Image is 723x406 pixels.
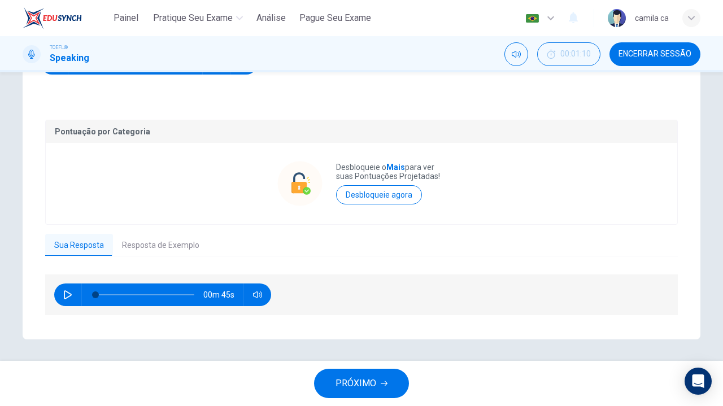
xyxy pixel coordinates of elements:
button: Pague Seu Exame [295,8,376,28]
span: Encerrar Sessão [619,50,691,59]
img: EduSynch logo [23,7,82,29]
a: EduSynch logo [23,7,108,29]
img: Profile picture [608,9,626,27]
p: Pontuação por Categoria [55,127,668,136]
span: PRÓXIMO [336,376,376,391]
span: Pratique seu exame [153,11,233,25]
div: Silenciar [504,42,528,66]
span: 00m 45s [203,283,243,306]
div: Esconder [537,42,600,66]
button: Pratique seu exame [149,8,247,28]
span: Painel [114,11,138,25]
p: Desbloqueie o para ver suas Pontuações Projetadas! [336,163,446,181]
button: Encerrar Sessão [609,42,700,66]
span: 00:01:10 [560,50,591,59]
button: Painel [108,8,144,28]
button: 00:01:10 [537,42,600,66]
img: pt [525,14,539,23]
button: Sua Resposta [45,234,113,257]
span: Análise [256,11,286,25]
strong: Mais [386,163,405,172]
button: Análise [252,8,290,28]
h1: Speaking [50,51,89,65]
span: TOEFL® [50,43,68,51]
span: Pague Seu Exame [299,11,371,25]
button: Resposta de Exemplo [113,234,208,257]
div: basic tabs example [45,234,678,257]
button: Desbloqueie agora [336,185,422,204]
button: PRÓXIMO [314,369,409,398]
div: Open Intercom Messenger [685,368,712,395]
div: camila ca [635,11,669,25]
